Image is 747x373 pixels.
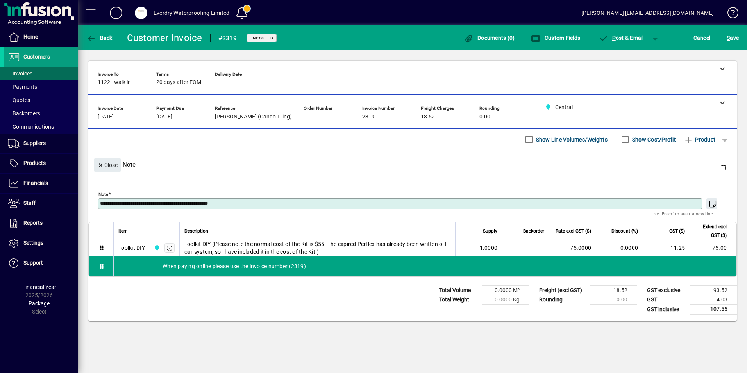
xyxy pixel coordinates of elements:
span: Financial Year [22,284,56,290]
span: 20 days after EOM [156,79,201,86]
a: Suppliers [4,134,78,153]
span: Settings [23,240,43,246]
button: Back [84,31,114,45]
button: Product [680,133,719,147]
td: Total Volume [435,286,482,295]
span: Unposted [250,36,273,41]
a: Products [4,154,78,173]
div: #2319 [218,32,237,45]
button: Documents (0) [462,31,517,45]
span: Payments [8,84,37,90]
span: Extend excl GST ($) [695,222,727,240]
label: Show Cost/Profit [631,136,676,143]
button: Delete [714,158,733,177]
span: [PERSON_NAME] (Cando Tiling) [215,114,292,120]
td: GST inclusive [643,305,690,314]
button: Close [94,158,121,172]
td: 14.03 [690,295,737,305]
td: Freight (excl GST) [535,286,590,295]
td: 107.55 [690,305,737,314]
td: Total Weight [435,295,482,305]
span: Communications [8,124,54,130]
div: When paying online please use the invoice number (2319) [114,256,736,276]
mat-hint: Use 'Enter' to start a new line [652,209,713,218]
button: Add [104,6,129,20]
span: Central [152,244,161,252]
a: Home [4,27,78,47]
app-page-header-button: Delete [714,164,733,171]
span: Financials [23,180,48,186]
span: - [215,79,216,86]
span: Backorder [523,227,544,235]
span: 1.0000 [480,244,498,252]
span: Product [684,133,715,146]
span: Invoices [8,70,32,77]
span: Toolkit DIY (Please note the normal cost of the Kit is $55. The expired Perflex has already been ... [184,240,450,256]
a: Settings [4,233,78,253]
span: - [304,114,305,120]
a: Reports [4,213,78,233]
td: GST exclusive [643,286,690,295]
td: 11.25 [643,240,690,256]
td: 0.0000 [596,240,643,256]
app-page-header-button: Close [92,161,123,168]
span: Package [29,300,50,307]
span: ave [727,32,739,44]
a: Invoices [4,67,78,80]
span: [DATE] [98,114,114,120]
a: Support [4,253,78,273]
div: Everdry Waterproofing Limited [154,7,229,19]
mat-label: Note [98,192,108,197]
span: Documents (0) [464,35,515,41]
td: 93.52 [690,286,737,295]
span: Cancel [693,32,711,44]
span: ost & Email [599,35,644,41]
div: Toolkit DIY [118,244,145,252]
a: Communications [4,120,78,133]
span: Close [97,159,118,172]
span: 0.00 [479,114,490,120]
a: Backorders [4,107,78,120]
a: Staff [4,194,78,213]
label: Show Line Volumes/Weights [534,136,608,143]
td: 0.0000 Kg [482,295,529,305]
span: Custom Fields [531,35,580,41]
span: Support [23,260,43,266]
div: [PERSON_NAME] [EMAIL_ADDRESS][DOMAIN_NAME] [581,7,714,19]
button: Post & Email [595,31,648,45]
span: Quotes [8,97,30,103]
div: Note [88,150,737,179]
a: Quotes [4,93,78,107]
div: 75.0000 [554,244,591,252]
app-page-header-button: Back [78,31,121,45]
td: Rounding [535,295,590,305]
td: 0.0000 M³ [482,286,529,295]
a: Payments [4,80,78,93]
td: 75.00 [690,240,736,256]
td: GST [643,295,690,305]
span: Reports [23,220,43,226]
button: Save [725,31,741,45]
span: Home [23,34,38,40]
span: Item [118,227,128,235]
span: 1122 - walk in [98,79,131,86]
a: Financials [4,174,78,193]
span: Rate excl GST ($) [556,227,591,235]
div: Customer Invoice [127,32,202,44]
span: P [612,35,616,41]
span: S [727,35,730,41]
span: 18.52 [421,114,435,120]
td: 18.52 [590,286,637,295]
a: Knowledge Base [722,2,737,27]
button: Cancel [692,31,713,45]
span: [DATE] [156,114,172,120]
span: Back [86,35,113,41]
span: Supply [483,227,497,235]
span: Suppliers [23,140,46,146]
span: Backorders [8,110,40,117]
span: Description [184,227,208,235]
td: 0.00 [590,295,637,305]
button: Profile [129,6,154,20]
span: Products [23,160,46,166]
span: Discount (%) [611,227,638,235]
